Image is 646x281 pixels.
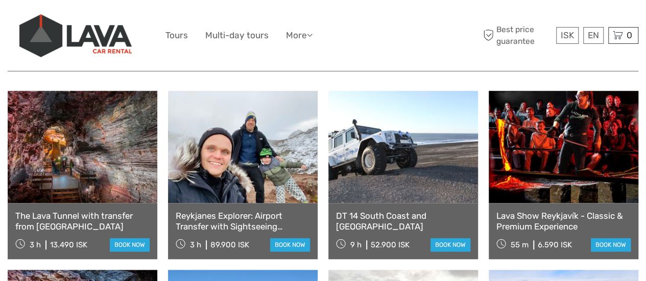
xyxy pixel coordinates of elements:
div: 89.900 ISK [210,240,249,249]
span: Best price guarantee [481,24,554,46]
a: The Lava Tunnel with transfer from [GEOGRAPHIC_DATA] [15,211,150,232]
span: 3 h [30,240,41,249]
img: 523-13fdf7b0-e410-4b32-8dc9-7907fc8d33f7_logo_big.jpg [19,14,132,57]
span: 0 [625,30,634,40]
span: 9 h [350,240,362,249]
a: Tours [165,28,188,43]
a: DT 14 South Coast and [GEOGRAPHIC_DATA] [336,211,470,232]
a: book now [591,238,631,251]
span: 3 h [190,240,201,249]
div: 13.490 ISK [50,240,87,249]
a: Reykjanes Explorer: Airport Transfer with Sightseeing Adventure [176,211,310,232]
span: ISK [561,30,574,40]
div: 52.900 ISK [371,240,410,249]
a: More [286,28,313,43]
div: EN [583,27,604,44]
a: Multi-day tours [205,28,269,43]
div: 6.590 ISK [538,240,572,249]
a: book now [270,238,310,251]
a: Lava Show Reykjavík - Classic & Premium Experience [496,211,631,232]
span: 55 m [511,240,529,249]
p: We're away right now. Please check back later! [14,18,115,26]
a: book now [110,238,150,251]
a: book now [430,238,470,251]
button: Open LiveChat chat widget [117,16,130,28]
